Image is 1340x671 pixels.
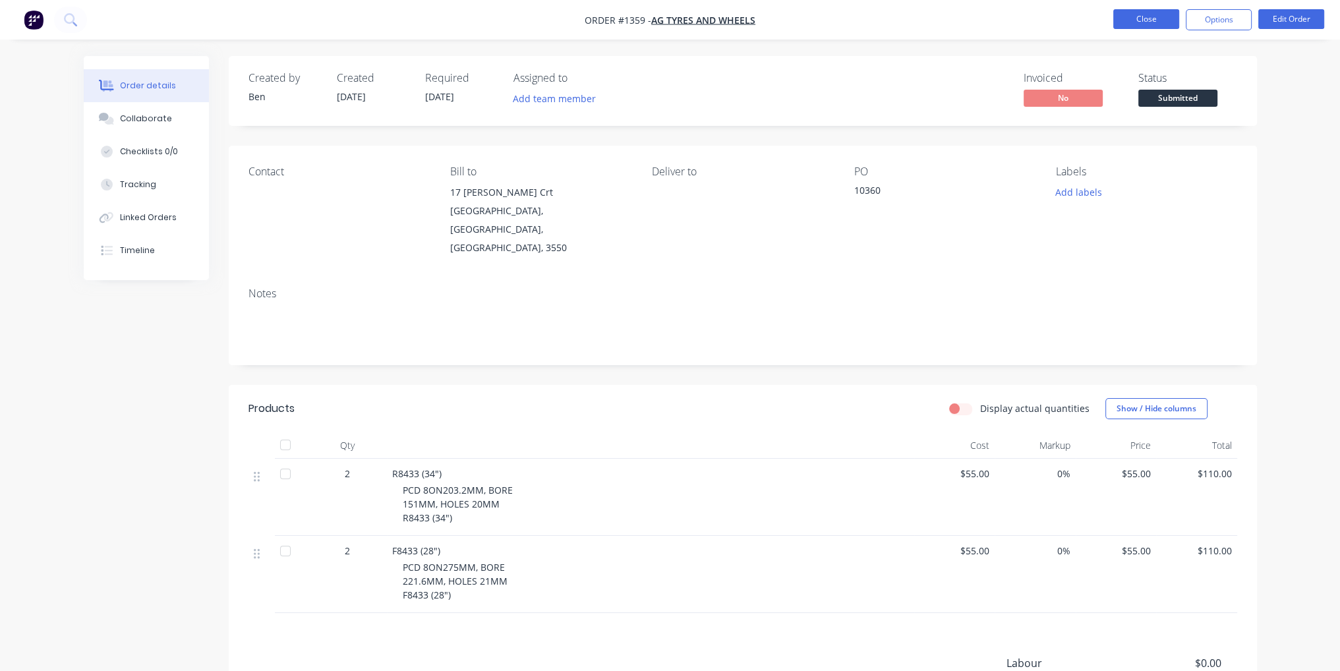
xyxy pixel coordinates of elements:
span: [DATE] [337,90,366,103]
div: PO [854,165,1035,178]
div: Tracking [120,179,156,190]
span: $55.00 [1081,544,1151,558]
span: Order #1359 - [585,14,651,26]
button: Checklists 0/0 [84,135,209,168]
div: Checklists 0/0 [120,146,178,158]
div: Ben [248,90,321,103]
div: Order details [120,80,176,92]
div: Products [248,401,295,417]
span: PCD 8ON275MM, BORE 221.6MM, HOLES 21MM F8433 (28") [403,561,508,601]
span: Submitted [1138,90,1217,106]
div: Deliver to [652,165,832,178]
div: Created [337,72,409,84]
button: Add team member [506,90,602,107]
button: Add labels [1049,183,1109,201]
span: $55.00 [1081,467,1151,481]
span: 2 [345,544,350,558]
button: Order details [84,69,209,102]
span: No [1024,90,1103,106]
button: Add team member [513,90,603,107]
span: [DATE] [425,90,454,103]
span: PCD 8ON203.2MM, BORE 151MM, HOLES 20MM R8433 (34") [403,484,513,524]
span: 0% [1000,467,1070,481]
span: F8433 (28") [392,544,440,557]
div: [GEOGRAPHIC_DATA], [GEOGRAPHIC_DATA], [GEOGRAPHIC_DATA], 3550 [450,202,631,257]
button: Show / Hide columns [1105,398,1208,419]
div: 17 [PERSON_NAME] Crt [450,183,631,202]
div: Labels [1056,165,1237,178]
div: Invoiced [1024,72,1122,84]
a: AG Tyres and Wheels [651,14,755,26]
div: Price [1076,432,1157,459]
span: Labour [1006,655,1124,671]
span: $110.00 [1161,467,1232,481]
button: Collaborate [84,102,209,135]
button: Timeline [84,234,209,267]
button: Tracking [84,168,209,201]
div: Assigned to [513,72,645,84]
div: Linked Orders [120,212,177,223]
div: Cost [914,432,995,459]
div: Timeline [120,245,155,256]
div: 17 [PERSON_NAME] Crt[GEOGRAPHIC_DATA], [GEOGRAPHIC_DATA], [GEOGRAPHIC_DATA], 3550 [450,183,631,257]
div: Collaborate [120,113,172,125]
div: Contact [248,165,429,178]
span: $0.00 [1123,655,1221,671]
div: Status [1138,72,1237,84]
div: Required [425,72,498,84]
img: Factory [24,10,44,30]
span: $55.00 [919,544,990,558]
button: Submitted [1138,90,1217,109]
div: Bill to [450,165,631,178]
div: Notes [248,287,1237,300]
span: $110.00 [1161,544,1232,558]
button: Linked Orders [84,201,209,234]
div: Markup [995,432,1076,459]
label: Display actual quantities [980,401,1090,415]
div: 10360 [854,183,1019,202]
div: Created by [248,72,321,84]
button: Options [1186,9,1252,30]
div: Total [1156,432,1237,459]
span: 0% [1000,544,1070,558]
div: Qty [308,432,387,459]
span: R8433 (34") [392,467,442,480]
span: 2 [345,467,350,481]
span: $55.00 [919,467,990,481]
button: Close [1113,9,1179,29]
button: Edit Order [1258,9,1324,29]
